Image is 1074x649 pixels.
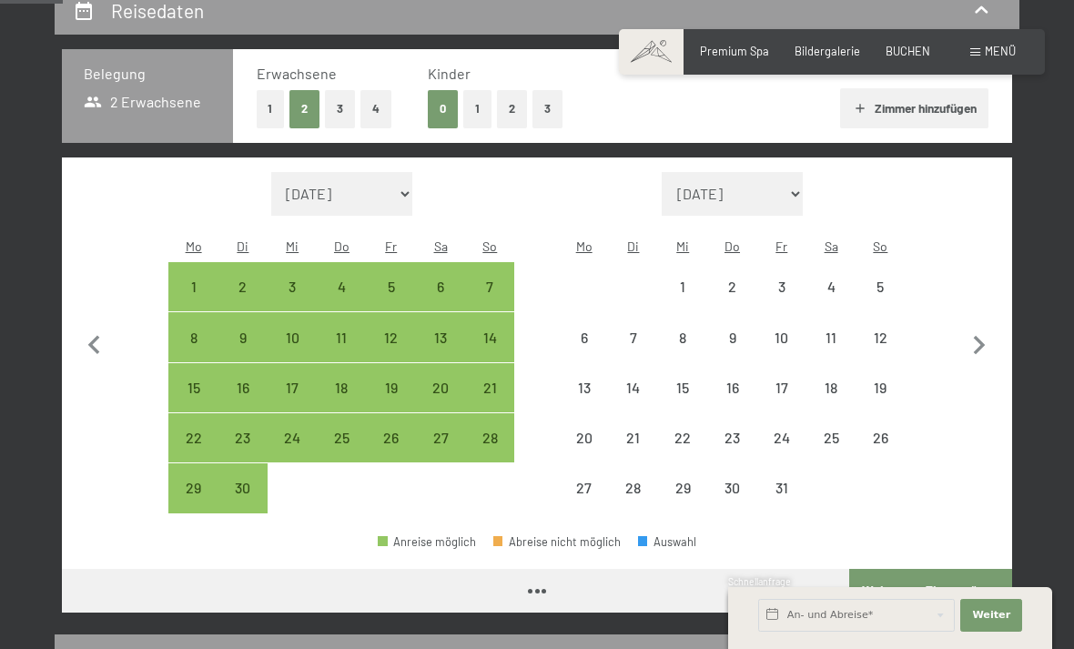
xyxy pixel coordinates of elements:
[757,312,806,361] div: Fri Oct 10 2025
[857,431,903,476] div: 26
[482,238,497,254] abbr: Sonntag
[757,262,806,311] div: Anreise nicht möglich
[757,262,806,311] div: Fri Oct 03 2025
[611,330,656,376] div: 7
[220,481,266,526] div: 30
[707,363,756,412] div: Anreise nicht möglich
[257,90,285,127] button: 1
[795,44,860,58] span: Bildergalerie
[728,576,791,587] span: Schnellanfrage
[707,463,756,512] div: Thu Oct 30 2025
[465,262,514,311] div: Sun Sep 07 2025
[609,312,658,361] div: Tue Oct 07 2025
[268,262,317,311] div: Wed Sep 03 2025
[218,363,268,412] div: Anreise möglich
[369,330,414,376] div: 12
[168,413,218,462] div: Anreise möglich
[319,330,364,376] div: 11
[268,413,317,462] div: Anreise möglich
[849,569,1012,613] button: Weiter zu „Zimmer“
[268,312,317,361] div: Wed Sep 10 2025
[658,463,707,512] div: Wed Oct 29 2025
[170,481,216,526] div: 29
[416,363,465,412] div: Anreise möglich
[660,481,705,526] div: 29
[840,88,988,128] button: Zimmer hinzufügen
[286,238,299,254] abbr: Mittwoch
[808,431,854,476] div: 25
[576,238,593,254] abbr: Montag
[532,90,562,127] button: 3
[757,363,806,412] div: Anreise nicht möglich
[317,262,366,311] div: Anreise möglich
[609,312,658,361] div: Anreise nicht möglich
[857,380,903,426] div: 19
[709,481,755,526] div: 30
[709,380,755,426] div: 16
[560,463,609,512] div: Mon Oct 27 2025
[269,330,315,376] div: 10
[825,238,838,254] abbr: Samstag
[700,44,769,58] a: Premium Spa
[609,463,658,512] div: Anreise nicht möglich
[856,312,905,361] div: Anreise nicht möglich
[434,238,448,254] abbr: Samstag
[218,463,268,512] div: Tue Sep 30 2025
[186,238,202,254] abbr: Montag
[334,238,350,254] abbr: Donnerstag
[707,262,756,311] div: Anreise nicht möglich
[806,363,856,412] div: Sat Oct 18 2025
[367,262,416,311] div: Anreise möglich
[757,413,806,462] div: Fri Oct 24 2025
[465,363,514,412] div: Sun Sep 21 2025
[562,330,607,376] div: 6
[416,363,465,412] div: Sat Sep 20 2025
[428,65,471,82] span: Kinder
[418,431,463,476] div: 27
[367,312,416,361] div: Fri Sep 12 2025
[960,172,998,514] button: Nächster Monat
[886,44,930,58] a: BUCHEN
[611,481,656,526] div: 28
[385,238,397,254] abbr: Freitag
[660,279,705,325] div: 1
[856,262,905,311] div: Anreise nicht möglich
[257,65,337,82] span: Erwachsene
[360,90,391,127] button: 4
[856,363,905,412] div: Sun Oct 19 2025
[317,312,366,361] div: Thu Sep 11 2025
[218,312,268,361] div: Tue Sep 09 2025
[658,312,707,361] div: Wed Oct 08 2025
[960,599,1022,632] button: Weiter
[808,380,854,426] div: 18
[317,363,366,412] div: Anreise möglich
[757,413,806,462] div: Anreise nicht möglich
[658,463,707,512] div: Anreise nicht möglich
[465,363,514,412] div: Anreise möglich
[724,238,740,254] abbr: Donnerstag
[806,262,856,311] div: Sat Oct 04 2025
[416,413,465,462] div: Anreise möglich
[856,413,905,462] div: Anreise nicht möglich
[325,90,355,127] button: 3
[873,238,887,254] abbr: Sonntag
[856,312,905,361] div: Sun Oct 12 2025
[170,279,216,325] div: 1
[416,262,465,311] div: Anreise möglich
[707,463,756,512] div: Anreise nicht möglich
[609,363,658,412] div: Anreise nicht möglich
[268,363,317,412] div: Anreise möglich
[168,463,218,512] div: Mon Sep 29 2025
[170,431,216,476] div: 22
[658,262,707,311] div: Anreise nicht möglich
[317,312,366,361] div: Anreise möglich
[707,312,756,361] div: Anreise nicht möglich
[369,380,414,426] div: 19
[218,363,268,412] div: Tue Sep 16 2025
[168,312,218,361] div: Anreise möglich
[268,312,317,361] div: Anreise möglich
[806,312,856,361] div: Sat Oct 11 2025
[676,238,689,254] abbr: Mittwoch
